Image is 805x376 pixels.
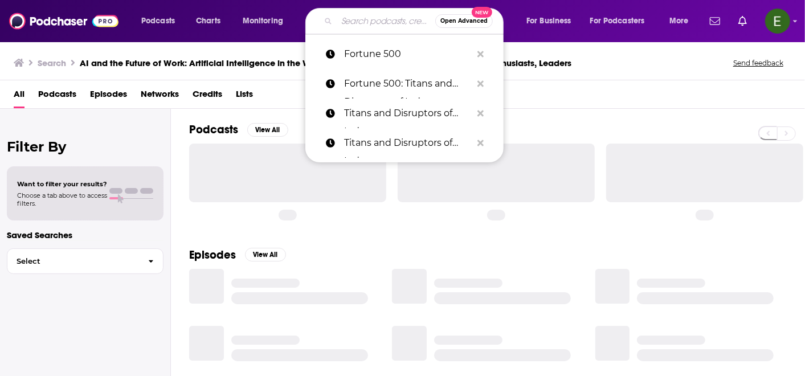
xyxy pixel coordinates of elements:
a: Credits [193,85,222,108]
button: open menu [518,12,586,30]
h2: Episodes [189,248,236,262]
h2: Filter By [7,138,164,155]
button: open menu [583,12,661,30]
span: More [669,13,689,29]
input: Search podcasts, credits, & more... [337,12,435,30]
a: PodcastsView All [189,122,288,137]
span: For Podcasters [590,13,645,29]
span: Logged in as Emily.Kaplan [765,9,790,34]
span: Choose a tab above to access filters. [17,191,107,207]
button: Send feedback [730,58,787,68]
a: Titans and Disruptors of Industry [305,128,504,158]
a: EpisodesView All [189,248,286,262]
img: User Profile [765,9,790,34]
button: open menu [235,12,298,30]
p: Fortune 500 [344,39,472,69]
a: Fortune 500 [305,39,504,69]
a: Show notifications dropdown [705,11,725,31]
button: View All [247,123,288,137]
span: Open Advanced [440,18,488,24]
a: Charts [189,12,227,30]
button: Show profile menu [765,9,790,34]
p: Saved Searches [7,230,164,240]
span: Podcasts [141,13,175,29]
a: Episodes [90,85,127,108]
img: Podchaser - Follow, Share and Rate Podcasts [9,10,118,32]
a: Networks [141,85,179,108]
a: Show notifications dropdown [734,11,751,31]
a: Fortune 500: Titans and Disruptors of Industry [305,69,504,99]
span: New [472,7,492,18]
button: Select [7,248,164,274]
button: View All [245,248,286,261]
button: open menu [133,12,190,30]
span: Select [7,258,139,265]
button: open menu [661,12,703,30]
p: Titans and Disruptors of Industry [344,128,472,158]
h3: Search [38,58,66,68]
span: Want to filter your results? [17,180,107,188]
div: Search podcasts, credits, & more... [316,8,514,34]
a: Titans and Disruptors of Industry [305,99,504,128]
p: Titans and Disruptors of Industry [344,99,472,128]
button: Open AdvancedNew [435,14,493,28]
a: Podcasts [38,85,76,108]
span: Monitoring [243,13,283,29]
p: Fortune 500: Titans and Disruptors of Industry [344,69,472,99]
a: All [14,85,24,108]
span: Charts [196,13,220,29]
h2: Podcasts [189,122,238,137]
h3: AI and the Future of Work: Artificial Intelligence in the Workplace, Business, Ethics, HR, and IT... [80,58,571,68]
a: Lists [236,85,253,108]
span: For Business [526,13,571,29]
